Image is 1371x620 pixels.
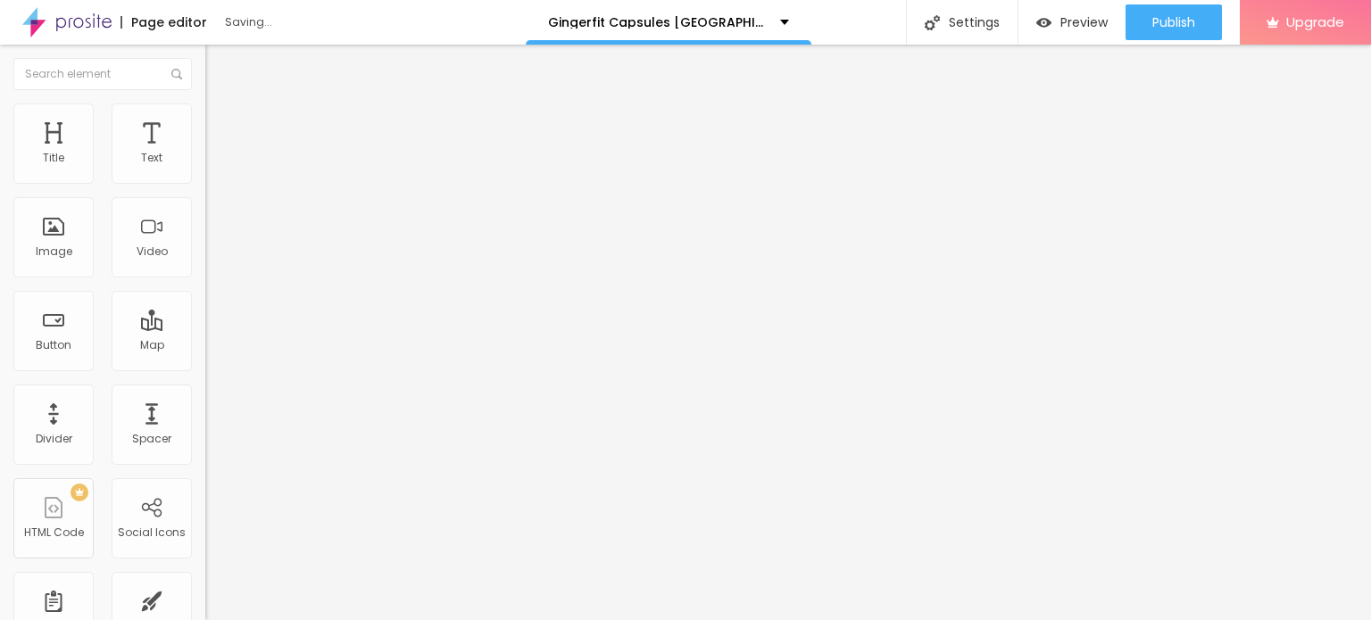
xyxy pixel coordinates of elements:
button: Publish [1126,4,1222,40]
div: Map [140,339,164,351]
span: Publish [1152,15,1195,29]
img: Icone [171,69,182,79]
div: Social Icons [118,526,186,539]
div: Text [141,152,162,164]
iframe: Editor [205,45,1371,620]
p: Gingerfit Capsules [GEOGRAPHIC_DATA] Official Reviews & Experiences! [548,16,767,29]
span: Upgrade [1286,14,1344,29]
div: HTML Code [24,526,84,539]
div: Video [137,245,168,258]
div: Spacer [132,433,171,445]
span: Preview [1060,15,1108,29]
div: Title [43,152,64,164]
input: Search element [13,58,192,90]
div: Page editor [120,16,207,29]
button: Preview [1018,4,1126,40]
div: Image [36,245,72,258]
div: Saving... [225,17,430,28]
img: Icone [925,15,940,30]
div: Divider [36,433,72,445]
img: view-1.svg [1036,15,1051,30]
div: Button [36,339,71,351]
